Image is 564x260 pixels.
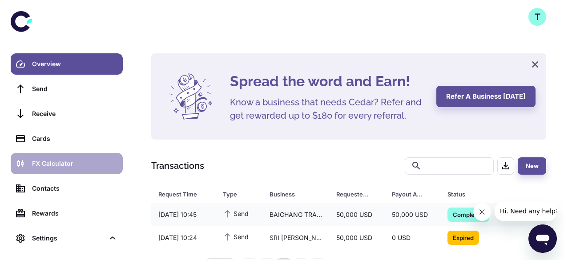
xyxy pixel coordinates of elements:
[32,84,117,94] div: Send
[329,206,385,223] div: 50,000 USD
[11,78,123,100] a: Send
[223,188,259,200] span: Type
[447,233,479,242] span: Expired
[385,206,440,223] div: 50,000 USD
[151,159,204,172] h1: Transactions
[11,128,123,149] a: Cards
[32,134,117,144] div: Cards
[158,188,212,200] span: Request Time
[223,208,249,218] span: Send
[11,203,123,224] a: Rewards
[436,86,536,107] button: Refer a business [DATE]
[5,6,64,13] span: Hi. Need any help?
[262,229,329,246] div: SRI [PERSON_NAME] TRADING HOUSE.
[495,201,557,221] iframe: Message from company
[11,153,123,174] a: FX Calculator
[11,53,123,75] a: Overview
[11,228,123,249] div: Settings
[262,206,329,223] div: BAICHANG TRADE PTE. LTD.
[223,188,247,200] div: Type
[447,210,489,219] span: Completed
[151,206,216,223] div: [DATE] 10:45
[11,178,123,199] a: Contacts
[473,203,491,221] iframe: Close message
[528,8,546,26] button: T
[447,188,503,200] div: Status
[392,188,425,200] div: Payout Amount
[230,71,426,92] h4: Spread the word and Earn!
[336,188,381,200] span: Requested Amount
[151,229,216,246] div: [DATE] 10:24
[32,109,117,119] div: Receive
[32,208,117,218] div: Rewards
[32,184,117,193] div: Contacts
[447,188,515,200] span: Status
[32,233,104,243] div: Settings
[32,159,117,168] div: FX Calculator
[385,229,440,246] div: 0 USD
[11,103,123,124] a: Receive
[528,224,557,253] iframe: Button to launch messaging window
[392,188,437,200] span: Payout Amount
[158,188,201,200] div: Request Time
[230,96,426,122] h5: Know a business that needs Cedar? Refer and get rewarded up to $180 for every referral.
[223,232,249,241] span: Send
[32,59,117,69] div: Overview
[329,229,385,246] div: 50,000 USD
[336,188,370,200] div: Requested Amount
[518,157,546,175] button: New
